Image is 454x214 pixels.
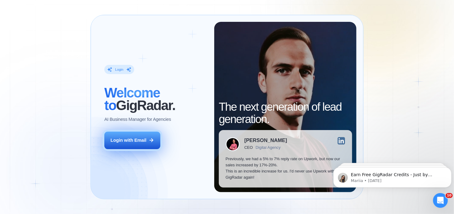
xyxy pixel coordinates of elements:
[244,138,287,143] div: [PERSON_NAME]
[104,85,160,113] span: Welcome to
[226,156,345,181] p: Previously, we had a 5% to 7% reply rate on Upwork, but now our sales increased by 17%-20%. This ...
[115,67,123,72] div: Login
[331,154,454,197] iframe: Intercom notifications message
[446,193,453,198] span: 10
[104,132,161,149] button: Login with Email
[104,87,207,112] h2: ‍ GigRadar.
[219,101,352,126] h2: The next generation of lead generation.
[110,137,147,143] div: Login with Email
[433,193,448,208] iframe: Intercom live chat
[244,145,253,150] div: CEO
[255,145,280,150] div: Digital Agency
[104,116,171,122] p: AI Business Manager for Agencies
